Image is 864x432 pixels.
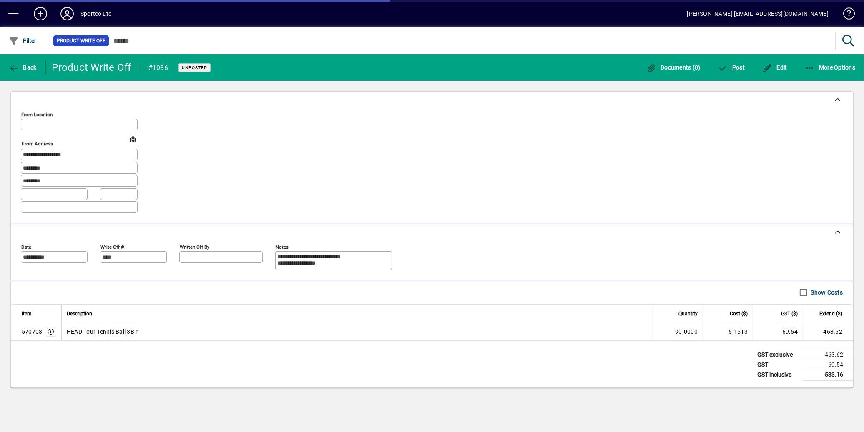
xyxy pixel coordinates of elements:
[148,61,168,75] div: #1036
[762,64,787,71] span: Edit
[803,323,853,340] td: 463.62
[760,60,789,75] button: Edit
[22,309,32,318] span: Item
[54,6,80,21] button: Profile
[22,327,43,336] div: 570703
[27,6,54,21] button: Add
[732,64,736,71] span: P
[753,360,803,370] td: GST
[718,64,745,71] span: ost
[52,61,131,74] div: Product Write Off
[21,112,53,117] mat-label: From location
[644,60,703,75] button: Documents (0)
[678,309,698,318] span: Quantity
[80,7,112,20] div: Sportco Ltd
[803,350,853,360] td: 463.62
[753,350,803,360] td: GST exclusive
[753,370,803,380] td: GST inclusive
[730,309,748,318] span: Cost ($)
[653,323,703,340] td: 90.0000
[753,323,803,340] td: 69.54
[57,37,105,45] span: Product Write Off
[803,60,858,75] button: More Options
[67,309,92,318] span: Description
[803,370,853,380] td: 533.16
[7,60,39,75] button: Back
[687,7,829,20] div: [PERSON_NAME] [EMAIL_ADDRESS][DOMAIN_NAME]
[9,64,37,71] span: Back
[180,244,209,250] mat-label: Written off by
[803,360,853,370] td: 69.54
[126,132,140,145] a: View on map
[805,64,856,71] span: More Options
[837,2,854,29] a: Knowledge Base
[100,244,124,250] mat-label: Write Off #
[716,60,747,75] button: Post
[809,288,843,297] label: Show Costs
[21,244,31,250] mat-label: Date
[646,64,701,71] span: Documents (0)
[9,37,37,44] span: Filter
[703,323,753,340] td: 5.1513
[276,244,289,250] mat-label: Notes
[61,323,653,340] td: HEAD Tour Tennis Ball 3B r
[819,309,842,318] span: Extend ($)
[182,65,207,70] span: Unposted
[7,33,39,48] button: Filter
[781,309,798,318] span: GST ($)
